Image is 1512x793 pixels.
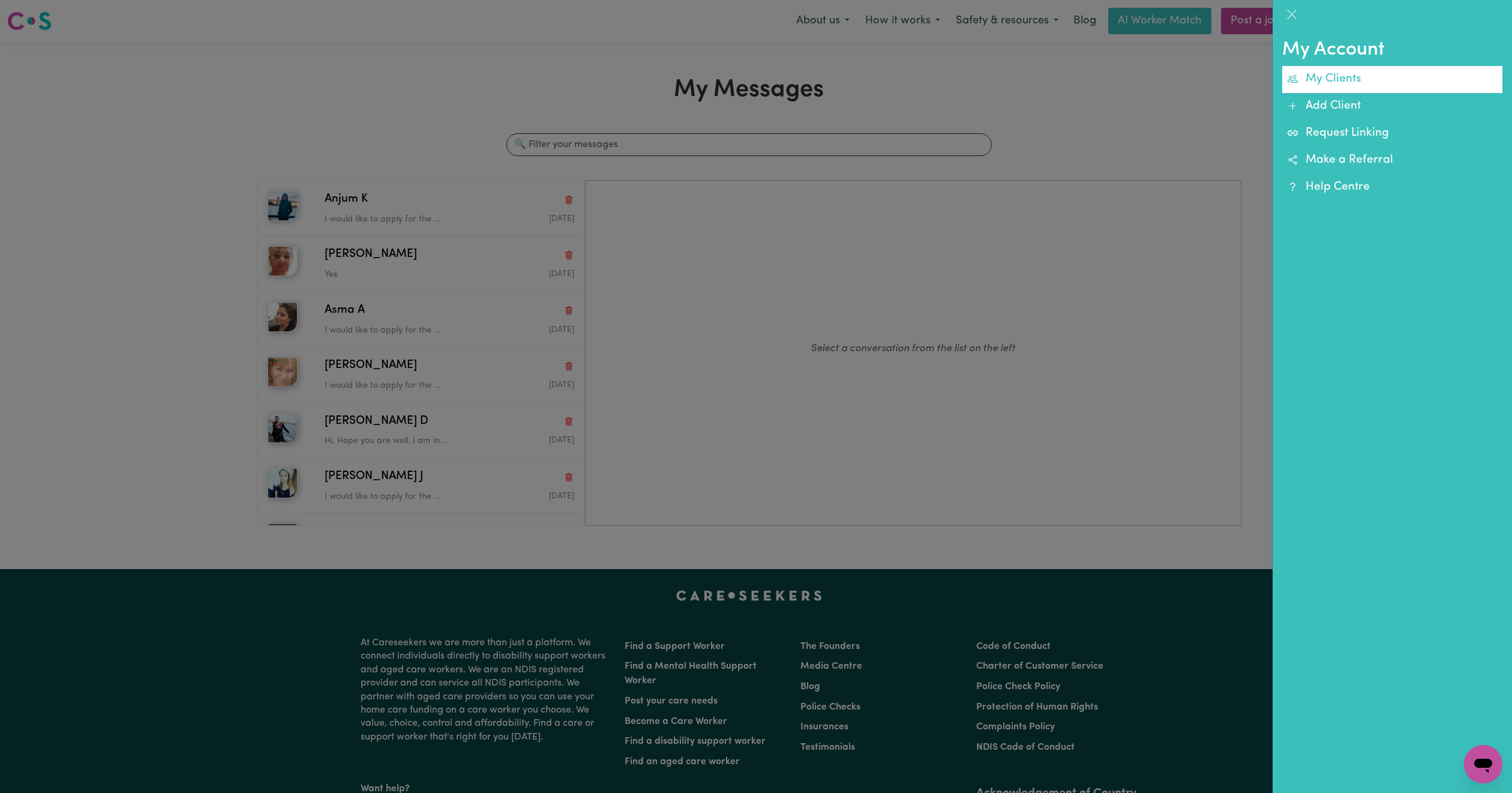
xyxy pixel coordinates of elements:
iframe: Button to launch messaging window, conversation in progress [1464,745,1502,783]
h2: My Account [1282,38,1502,61]
a: Add Client [1282,93,1502,120]
a: Help Centre [1282,174,1502,201]
a: Request Linking [1282,120,1502,147]
button: Close [1282,5,1301,24]
a: My Clients [1282,66,1502,93]
a: Make a Referral [1282,147,1502,174]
